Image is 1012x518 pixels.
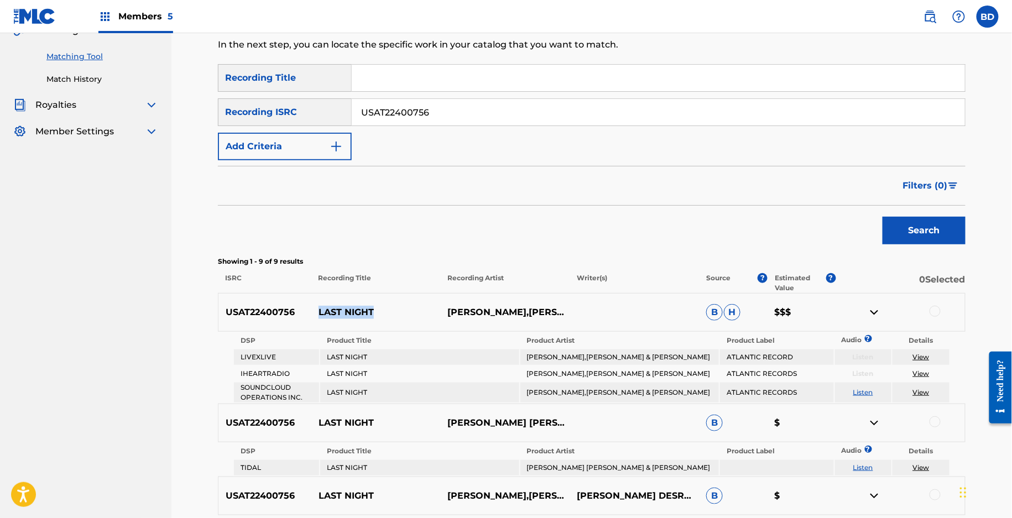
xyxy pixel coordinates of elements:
[311,306,441,319] p: LAST NIGHT
[320,383,519,402] td: LAST NIGHT
[218,133,352,160] button: Add Criteria
[234,366,319,381] td: IHEARTRADIO
[234,333,319,348] th: DSP
[13,125,27,138] img: Member Settings
[311,273,440,293] p: Recording Title
[768,416,836,430] p: $
[868,446,868,453] span: ?
[913,388,930,396] a: View
[981,343,1012,432] iframe: Resource Center
[145,98,158,112] img: expand
[218,38,794,51] p: In the next step, you can locate the specific work in your catalog that you want to match.
[218,489,311,503] p: USAT22400756
[520,443,719,459] th: Product Artist
[168,11,173,22] span: 5
[836,273,966,293] p: 0 Selected
[724,304,740,321] span: H
[520,460,719,475] td: [PERSON_NAME] [PERSON_NAME] & [PERSON_NAME]
[118,10,173,23] span: Members
[775,273,826,293] p: Estimated Value
[234,460,319,475] td: TIDAL
[35,98,76,112] span: Royalties
[570,273,699,293] p: Writer(s)
[913,353,930,361] a: View
[520,349,719,365] td: [PERSON_NAME],[PERSON_NAME] & [PERSON_NAME]
[218,306,311,319] p: USAT22400756
[320,333,519,348] th: Product Title
[320,443,519,459] th: Product Title
[234,349,319,365] td: LIVEXLIVE
[948,182,958,189] img: filter
[440,306,570,319] p: [PERSON_NAME],[PERSON_NAME] & [PERSON_NAME]
[320,460,519,475] td: LAST NIGHT
[234,443,319,459] th: DSP
[835,446,848,456] p: Audio
[145,125,158,138] img: expand
[330,140,343,153] img: 9d2ae6d4665cec9f34b9.svg
[218,273,311,293] p: ISRC
[853,463,873,472] a: Listen
[883,217,966,244] button: Search
[960,476,967,509] div: Drag
[46,51,158,62] a: Matching Tool
[13,8,56,24] img: MLC Logo
[440,489,570,503] p: [PERSON_NAME],[PERSON_NAME] & [PERSON_NAME]
[720,443,833,459] th: Product Label
[977,6,999,28] div: User Menu
[707,273,731,293] p: Source
[320,366,519,381] td: LAST NIGHT
[924,10,937,23] img: search
[570,489,699,503] p: [PERSON_NAME] DESROULEAUXJAMAL RASHIDALEXANDER PAVELICHRADRIC DAVISRELQUAVIOUS KEYATE [PERSON_NAME]
[720,383,833,402] td: ATLANTIC RECORDS
[957,465,1012,518] iframe: Chat Widget
[440,273,570,293] p: Recording Artist
[835,335,848,345] p: Audio
[706,488,723,504] span: B
[311,489,441,503] p: LAST NIGHT
[948,6,970,28] div: Help
[520,333,719,348] th: Product Artist
[720,333,833,348] th: Product Label
[903,179,948,192] span: Filters ( 0 )
[868,416,881,430] img: contract
[218,257,966,266] p: Showing 1 - 9 of 9 results
[952,10,966,23] img: help
[893,443,950,459] th: Details
[13,98,27,112] img: Royalties
[896,172,966,200] button: Filters (0)
[853,388,873,396] a: Listen
[768,489,836,503] p: $
[720,366,833,381] td: ATLANTIC RECORDS
[913,463,930,472] a: View
[758,273,768,283] span: ?
[868,489,881,503] img: contract
[46,74,158,85] a: Match History
[768,306,836,319] p: $$$
[706,415,723,431] span: B
[919,6,941,28] a: Public Search
[868,306,881,319] img: contract
[893,333,950,348] th: Details
[98,10,112,23] img: Top Rightsholders
[35,125,114,138] span: Member Settings
[826,273,836,283] span: ?
[520,383,719,402] td: [PERSON_NAME],[PERSON_NAME] & [PERSON_NAME]
[234,383,319,402] td: SOUNDCLOUD OPERATIONS INC.
[868,335,868,342] span: ?
[913,369,930,378] a: View
[320,349,519,365] td: LAST NIGHT
[311,416,441,430] p: LAST NIGHT
[835,369,892,379] p: Listen
[218,416,311,430] p: USAT22400756
[440,416,570,430] p: [PERSON_NAME] [PERSON_NAME] & [PERSON_NAME]
[218,64,966,250] form: Search Form
[835,352,892,362] p: Listen
[706,304,723,321] span: B
[720,349,833,365] td: ATLANTIC RECORD
[520,366,719,381] td: [PERSON_NAME],[PERSON_NAME] & [PERSON_NAME]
